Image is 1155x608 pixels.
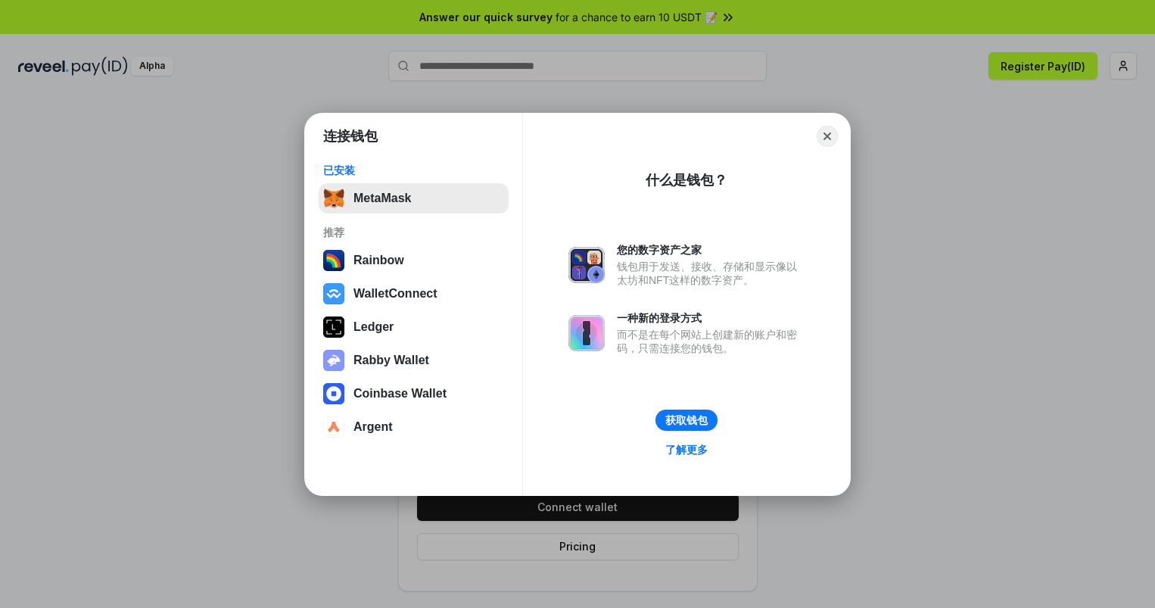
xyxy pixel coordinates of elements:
div: Ledger [353,320,394,334]
button: WalletConnect [319,279,509,309]
img: svg+xml,%3Csvg%20width%3D%22120%22%20height%3D%22120%22%20viewBox%3D%220%200%20120%20120%22%20fil... [323,250,344,271]
div: 什么是钱包？ [646,171,727,189]
img: svg+xml,%3Csvg%20width%3D%2228%22%20height%3D%2228%22%20viewBox%3D%220%200%2028%2028%22%20fill%3D... [323,283,344,304]
button: Rabby Wallet [319,345,509,376]
div: Coinbase Wallet [353,387,447,401]
div: Argent [353,420,393,434]
h1: 连接钱包 [323,127,378,145]
button: Ledger [319,312,509,342]
div: 推荐 [323,226,504,239]
div: Rabby Wallet [353,354,429,367]
div: 已安装 [323,164,504,177]
div: 一种新的登录方式 [617,311,805,325]
img: svg+xml,%3Csvg%20xmlns%3D%22http%3A%2F%2Fwww.w3.org%2F2000%2Fsvg%22%20width%3D%2228%22%20height%3... [323,316,344,338]
div: Rainbow [353,254,404,267]
img: svg+xml,%3Csvg%20xmlns%3D%22http%3A%2F%2Fwww.w3.org%2F2000%2Fsvg%22%20fill%3D%22none%22%20viewBox... [568,315,605,351]
button: Rainbow [319,245,509,276]
img: svg+xml,%3Csvg%20xmlns%3D%22http%3A%2F%2Fwww.w3.org%2F2000%2Fsvg%22%20fill%3D%22none%22%20viewBox... [323,350,344,371]
button: Argent [319,412,509,442]
div: 了解更多 [665,443,708,457]
button: Coinbase Wallet [319,379,509,409]
div: WalletConnect [353,287,437,301]
div: 您的数字资产之家 [617,243,805,257]
img: svg+xml,%3Csvg%20fill%3D%22none%22%20height%3D%2233%22%20viewBox%3D%220%200%2035%2033%22%20width%... [323,188,344,209]
button: Close [817,126,838,147]
div: 而不是在每个网站上创建新的账户和密码，只需连接您的钱包。 [617,328,805,355]
div: 获取钱包 [665,413,708,427]
img: svg+xml,%3Csvg%20xmlns%3D%22http%3A%2F%2Fwww.w3.org%2F2000%2Fsvg%22%20fill%3D%22none%22%20viewBox... [568,247,605,283]
img: svg+xml,%3Csvg%20width%3D%2228%22%20height%3D%2228%22%20viewBox%3D%220%200%2028%2028%22%20fill%3D... [323,416,344,438]
button: 获取钱包 [655,410,718,431]
div: 钱包用于发送、接收、存储和显示像以太坊和NFT这样的数字资产。 [617,260,805,287]
button: MetaMask [319,183,509,214]
div: MetaMask [353,192,411,205]
img: svg+xml,%3Csvg%20width%3D%2228%22%20height%3D%2228%22%20viewBox%3D%220%200%2028%2028%22%20fill%3D... [323,383,344,404]
a: 了解更多 [656,440,717,460]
